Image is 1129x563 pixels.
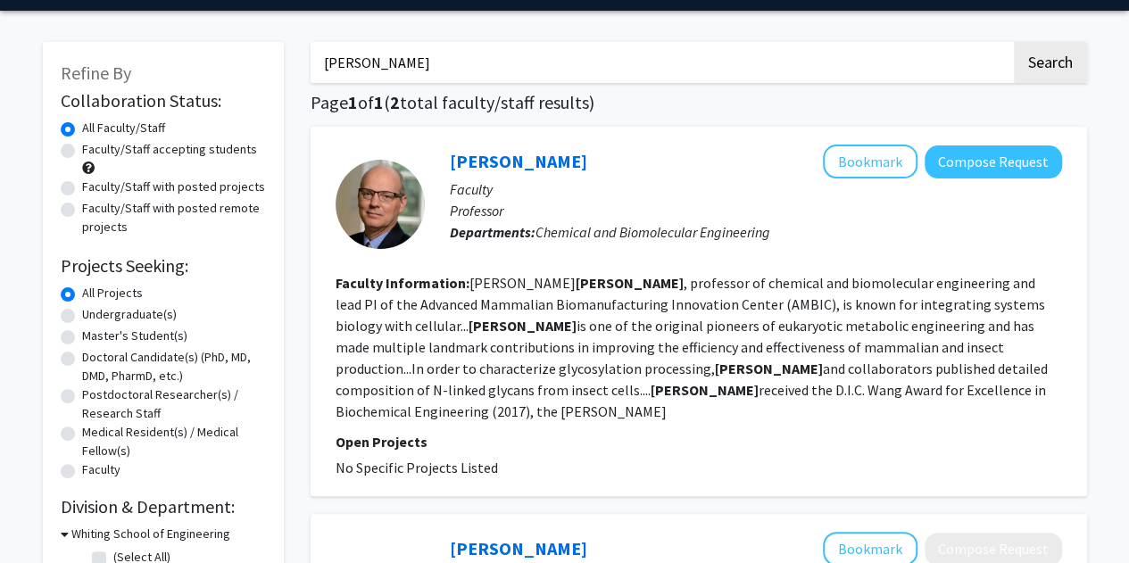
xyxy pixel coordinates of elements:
p: Open Projects [336,431,1062,452]
h2: Projects Seeking: [61,255,266,277]
span: Refine By [61,62,131,84]
label: Undergraduate(s) [82,305,177,324]
label: Postdoctoral Researcher(s) / Research Staff [82,385,266,423]
label: Master's Student(s) [82,327,187,345]
button: Compose Request to Mike Betenbaugh [925,145,1062,178]
label: Faculty [82,460,120,479]
b: [PERSON_NAME] [576,274,684,292]
span: 1 [348,91,358,113]
button: Add Mike Betenbaugh to Bookmarks [823,145,917,178]
b: Departments: [450,223,535,241]
h2: Division & Department: [61,496,266,517]
label: Doctoral Candidate(s) (PhD, MD, DMD, PharmD, etc.) [82,348,266,385]
span: 2 [390,91,400,113]
input: Search Keywords [311,42,1011,83]
label: Faculty/Staff with posted projects [82,178,265,196]
b: [PERSON_NAME] [715,360,823,377]
b: Faculty Information: [336,274,469,292]
span: Chemical and Biomolecular Engineering [535,223,770,241]
h3: Whiting School of Engineering [71,525,230,543]
label: All Projects [82,284,143,302]
a: [PERSON_NAME] [450,537,587,559]
a: [PERSON_NAME] [450,150,587,172]
fg-read-more: [PERSON_NAME] , professor of chemical and biomolecular engineering and lead PI of the Advanced Ma... [336,274,1048,420]
label: Faculty/Staff accepting students [82,140,257,159]
label: Medical Resident(s) / Medical Fellow(s) [82,423,266,460]
label: All Faculty/Staff [82,119,165,137]
p: Faculty [450,178,1062,200]
button: Search [1014,42,1087,83]
span: No Specific Projects Listed [336,459,498,476]
h1: Page of ( total faculty/staff results) [311,92,1087,113]
span: 1 [374,91,384,113]
b: [PERSON_NAME] [469,317,577,335]
b: [PERSON_NAME] [651,381,759,399]
h2: Collaboration Status: [61,90,266,112]
label: Faculty/Staff with posted remote projects [82,199,266,236]
iframe: Chat [13,483,76,550]
p: Professor [450,200,1062,221]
